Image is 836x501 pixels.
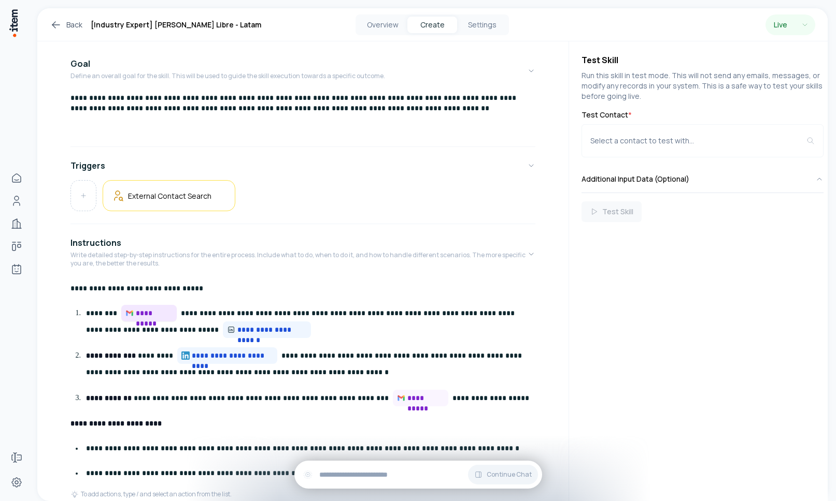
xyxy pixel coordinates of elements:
div: Triggers [70,180,535,219]
button: Settings [457,17,507,33]
a: Contacts [6,190,27,211]
h4: Test Skill [582,54,824,66]
p: Write detailed step-by-step instructions for the entire process. Include what to do, when to do i... [70,251,527,268]
button: GoalDefine an overall goal for the skill. This will be used to guide the skill execution towards ... [70,49,535,93]
label: Test Contact [582,110,824,120]
a: Back [50,19,82,31]
button: Continue Chat [468,465,538,484]
a: Companies [6,213,27,234]
h4: Goal [70,57,90,70]
span: Continue Chat [487,470,532,479]
h1: [Industry Expert] [PERSON_NAME] Libre - Latam [91,19,261,31]
a: Forms [6,447,27,468]
h5: External Contact Search [128,191,211,201]
button: InstructionsWrite detailed step-by-step instructions for the entire process. Include what to do, ... [70,228,535,280]
a: deals [6,236,27,257]
div: GoalDefine an overall goal for the skill. This will be used to guide the skill execution towards ... [70,93,535,142]
img: Item Brain Logo [8,8,19,38]
button: Overview [358,17,407,33]
a: Home [6,168,27,188]
h4: Triggers [70,159,105,172]
button: Triggers [70,151,535,180]
button: Create [407,17,457,33]
button: Additional Input Data (Optional) [582,166,824,193]
a: Agents [6,259,27,279]
div: Select a contact to test with... [590,136,806,146]
p: Run this skill in test mode. This will not send any emails, messages, or modify any records in yo... [582,70,824,101]
div: To add actions, type / and select an action from the list. [70,490,232,498]
h4: Instructions [70,237,121,249]
a: Settings [6,472,27,493]
p: Define an overall goal for the skill. This will be used to guide the skill execution towards a sp... [70,72,385,80]
div: Continue Chat [294,461,542,489]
